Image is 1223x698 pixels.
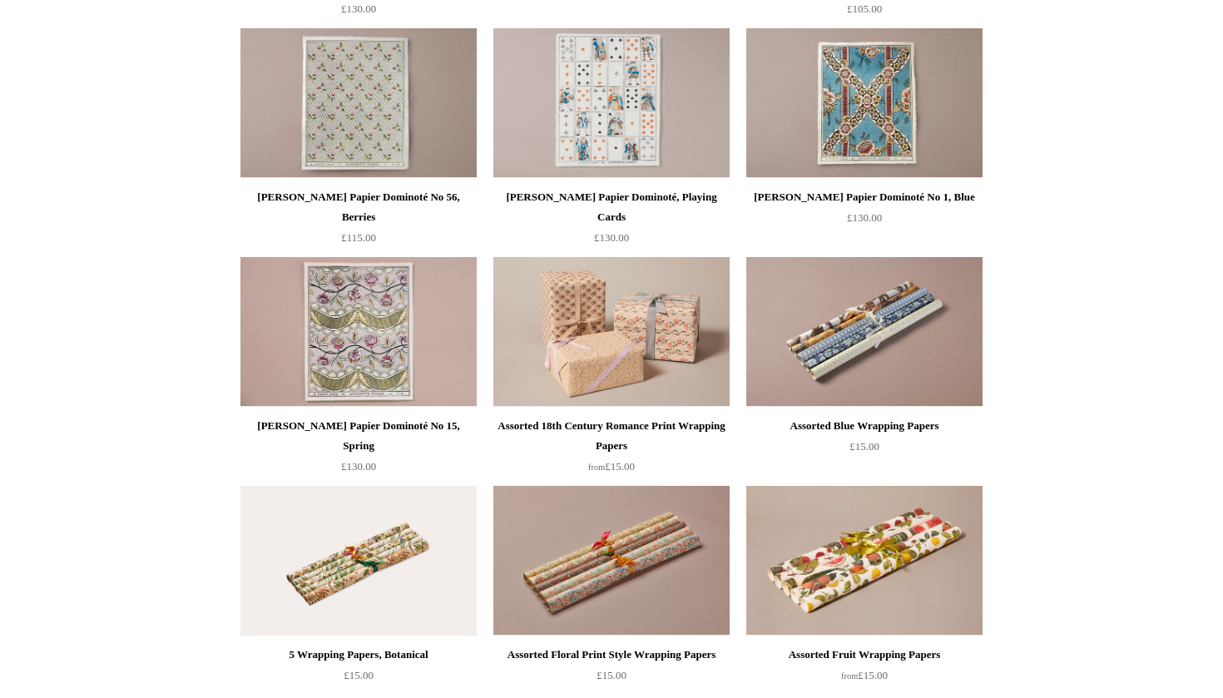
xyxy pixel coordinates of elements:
div: [PERSON_NAME] Papier Dominoté No 15, Spring [245,416,473,456]
a: Antoinette Poisson Papier Dominoté No 1, Blue Antoinette Poisson Papier Dominoté No 1, Blue [746,28,983,178]
a: Antoinette Poisson Papier Dominoté, Playing Cards Antoinette Poisson Papier Dominoté, Playing Cards [493,28,730,178]
a: Assorted Blue Wrapping Papers £15.00 [746,416,983,484]
img: Assorted Floral Print Style Wrapping Papers [493,486,730,636]
span: from [841,671,858,681]
a: [PERSON_NAME] Papier Dominoté No 56, Berries £115.00 [240,187,477,255]
span: £15.00 [841,669,888,681]
img: Antoinette Poisson Papier Dominoté No 15, Spring [240,257,477,407]
img: 5 Wrapping Papers, Botanical [240,486,477,636]
span: £130.00 [341,2,376,15]
a: Assorted Fruit Wrapping Papers Assorted Fruit Wrapping Papers [746,486,983,636]
img: Assorted Blue Wrapping Papers [746,257,983,407]
img: Antoinette Poisson Papier Dominoté No 56, Berries [240,28,477,178]
img: Assorted Fruit Wrapping Papers [746,486,983,636]
a: Assorted 18th Century Romance Print Wrapping Papers from£15.00 [493,416,730,484]
span: £130.00 [341,460,376,473]
div: Assorted Fruit Wrapping Papers [750,645,978,665]
span: £15.00 [597,669,626,681]
div: [PERSON_NAME] Papier Dominoté, Playing Cards [498,187,725,227]
div: Assorted 18th Century Romance Print Wrapping Papers [498,416,725,456]
a: Assorted Blue Wrapping Papers Assorted Blue Wrapping Papers [746,257,983,407]
div: [PERSON_NAME] Papier Dominoté No 56, Berries [245,187,473,227]
div: [PERSON_NAME] Papier Dominoté No 1, Blue [750,187,978,207]
div: 5 Wrapping Papers, Botanical [245,645,473,665]
img: Antoinette Poisson Papier Dominoté, Playing Cards [493,28,730,178]
span: £15.00 [849,440,879,453]
a: 5 Wrapping Papers, Botanical 5 Wrapping Papers, Botanical [240,486,477,636]
div: Assorted Blue Wrapping Papers [750,416,978,436]
a: Antoinette Poisson Papier Dominoté No 56, Berries Antoinette Poisson Papier Dominoté No 56, Berries [240,28,477,178]
a: Assorted 18th Century Romance Print Wrapping Papers Assorted 18th Century Romance Print Wrapping ... [493,257,730,407]
span: £130.00 [847,211,882,224]
a: [PERSON_NAME] Papier Dominoté, Playing Cards £130.00 [493,187,730,255]
a: [PERSON_NAME] Papier Dominoté No 1, Blue £130.00 [746,187,983,255]
span: £15.00 [588,460,635,473]
span: £115.00 [341,231,376,244]
a: [PERSON_NAME] Papier Dominoté No 15, Spring £130.00 [240,416,477,484]
span: £15.00 [344,669,374,681]
span: £105.00 [847,2,882,15]
img: Assorted 18th Century Romance Print Wrapping Papers [493,257,730,407]
a: Antoinette Poisson Papier Dominoté No 15, Spring Antoinette Poisson Papier Dominoté No 15, Spring [240,257,477,407]
a: Assorted Floral Print Style Wrapping Papers Assorted Floral Print Style Wrapping Papers [493,486,730,636]
span: from [588,463,605,472]
span: £130.00 [594,231,629,244]
img: Antoinette Poisson Papier Dominoté No 1, Blue [746,28,983,178]
div: Assorted Floral Print Style Wrapping Papers [498,645,725,665]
